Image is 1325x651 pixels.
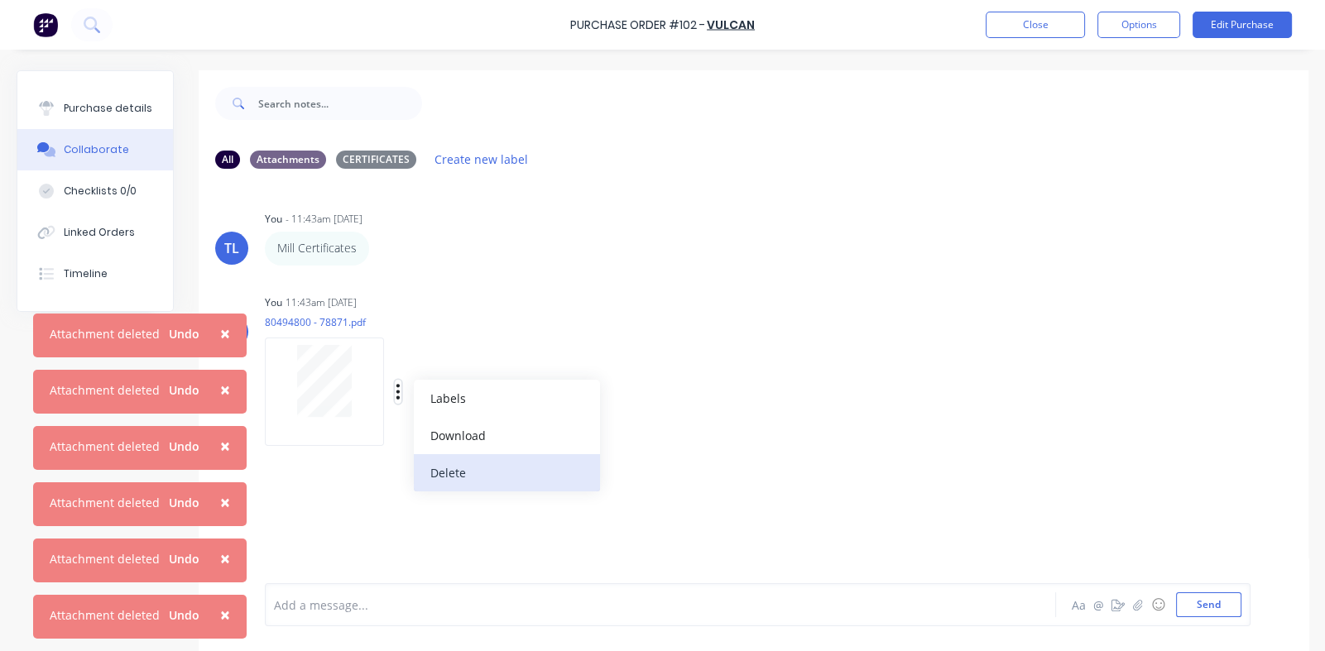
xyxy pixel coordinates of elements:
div: Purchase details [64,101,152,116]
button: Delete [414,454,600,491]
div: Attachment deleted [50,550,160,567]
div: - 11:43am [DATE] [286,212,362,227]
div: You [265,295,282,310]
img: Factory [33,12,58,37]
button: Labels [414,380,600,417]
button: Close [204,482,247,522]
button: Undo [160,322,209,347]
div: You [265,212,282,227]
div: Purchase Order #102 - [570,17,705,34]
button: Undo [160,603,209,628]
div: 11:43am [DATE] [286,295,357,310]
button: Checklists 0/0 [17,170,173,212]
button: Collaborate [17,129,173,170]
div: CERTIFICATES [336,151,416,169]
button: Close [204,539,247,578]
div: Attachment deleted [50,438,160,455]
div: Timeline [64,266,108,281]
a: Vulcan [707,17,755,33]
div: Attachment deleted [50,606,160,624]
button: Undo [160,434,209,459]
span: × [220,491,230,514]
div: Attachment deleted [50,494,160,511]
button: Purchase details [17,88,173,129]
div: Collaborate [64,142,129,157]
button: Download [414,417,600,454]
div: Linked Orders [64,225,135,240]
button: Close [204,595,247,634]
button: Undo [160,491,209,515]
button: ☺ [1148,595,1168,615]
div: Checklists 0/0 [64,184,137,199]
div: TL [224,238,239,258]
span: × [220,547,230,570]
button: Linked Orders [17,212,173,253]
button: Send [1176,592,1241,617]
button: Undo [160,378,209,403]
button: Undo [160,547,209,572]
span: × [220,603,230,626]
span: × [220,378,230,401]
div: Attachment deleted [50,381,160,399]
div: Attachment deleted [50,325,160,342]
button: Aa [1068,595,1088,615]
button: Close [204,426,247,466]
button: @ [1088,595,1108,615]
p: 80494800 - 78871.pdf [265,315,569,329]
button: Create new label [426,148,537,170]
button: Options [1097,12,1180,38]
p: Mill Certificates [277,240,357,256]
button: Timeline [17,253,173,294]
span: × [220,322,230,345]
input: Search notes... [258,87,422,120]
div: All [215,151,240,169]
button: Close [986,12,1085,38]
button: Edit Purchase [1193,12,1292,38]
div: Attachments [250,151,326,169]
button: Close [204,370,247,409]
span: × [220,434,230,457]
button: Close [204,314,247,353]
